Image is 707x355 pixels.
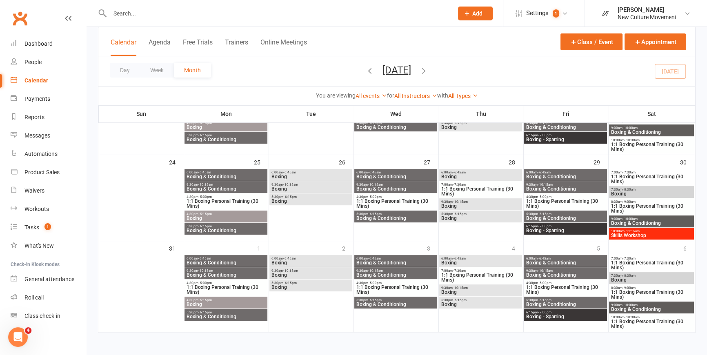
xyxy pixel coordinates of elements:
[186,257,266,260] span: 6:00am
[342,241,353,255] div: 2
[186,133,266,137] span: 5:30pm
[453,257,466,260] span: - 6:45am
[526,285,605,295] span: 1:1 Boxing Personal Training (30 Mins)
[368,171,381,174] span: - 6:45am
[10,8,30,29] a: Clubworx
[356,174,436,179] span: Boxing & Conditioning
[11,182,86,200] a: Waivers
[526,257,605,260] span: 6:00am
[353,105,438,122] th: Wed
[186,285,266,295] span: 1:1 Boxing Personal Training (30 Mins)
[618,13,677,21] div: New Culture Movement
[683,241,695,255] div: 6
[441,125,520,130] span: Boxing
[186,311,266,314] span: 5:30pm
[437,92,448,99] strong: with
[356,281,436,285] span: 4:30pm
[174,63,211,78] button: Month
[453,121,467,125] span: - 6:15pm
[283,257,296,260] span: - 6:45am
[271,269,351,273] span: 9:30am
[356,257,436,260] span: 6:00am
[625,315,640,319] span: - 10:30am
[441,290,520,295] span: Boxing
[24,151,58,157] div: Automations
[198,269,213,273] span: - 10:15am
[526,228,605,233] span: Boxing - Sparring
[623,217,638,221] span: - 10:00am
[198,257,211,260] span: - 6:45am
[623,274,636,277] span: - 8:30am
[11,218,86,237] a: Tasks 1
[611,260,692,270] span: 1:1 Boxing Personal Training (30 Mins)
[472,10,482,17] span: Add
[11,35,86,53] a: Dashboard
[441,286,520,290] span: 9:30am
[441,121,520,125] span: 5:30pm
[198,224,212,228] span: - 6:15pm
[186,195,266,199] span: 4:30pm
[618,6,677,13] div: [PERSON_NAME]
[611,138,692,142] span: 10:00am
[356,285,436,295] span: 1:1 Boxing Personal Training (30 Mins)
[611,274,692,277] span: 7:30am
[526,174,605,179] span: Boxing & Conditioning
[271,257,351,260] span: 6:00am
[526,137,605,142] span: Boxing - Sparring
[441,269,520,273] span: 7:00am
[11,288,86,307] a: Roll call
[623,126,638,130] span: - 10:00am
[611,171,692,174] span: 7:00am
[526,311,605,314] span: 6:15pm
[186,228,266,233] span: Boxing & Conditioning
[611,217,692,221] span: 9:00am
[186,171,266,174] span: 6:00am
[198,281,212,285] span: - 5:00pm
[186,183,266,186] span: 9:30am
[611,307,692,312] span: Boxing & Conditioning
[441,257,520,260] span: 6:00am
[526,212,605,216] span: 5:30pm
[453,212,467,216] span: - 6:15pm
[625,138,640,142] span: - 10:30am
[538,257,551,260] span: - 6:45am
[611,277,692,282] span: Boxing
[453,286,468,290] span: - 10:15am
[368,212,382,216] span: - 6:15pm
[611,130,692,135] span: Boxing & Conditioning
[441,273,520,282] span: 1:1 Boxing Personal Training (30 Mins)
[186,302,266,307] span: Boxing
[169,241,184,255] div: 31
[269,105,353,122] th: Tue
[424,155,438,169] div: 27
[140,63,174,78] button: Week
[441,212,520,216] span: 5:30pm
[271,199,351,204] span: Boxing
[198,212,212,216] span: - 5:15pm
[260,38,307,56] button: Online Meetings
[271,183,351,186] span: 9:30am
[611,142,692,152] span: 1:1 Boxing Personal Training (30 Mins)
[283,195,297,199] span: - 6:15pm
[24,224,39,231] div: Tasks
[316,92,356,99] strong: You are viewing
[611,319,692,329] span: 1:1 Boxing Personal Training (30 Mins)
[441,186,520,196] span: 1:1 Boxing Personal Training (30 Mins)
[441,183,520,186] span: 7:00am
[625,229,640,233] span: - 11:15am
[597,5,614,22] img: thumb_image1748164043.png
[368,298,382,302] span: - 6:15pm
[441,260,520,265] span: Boxing
[538,171,551,174] span: - 6:45am
[198,171,211,174] span: - 6:45am
[441,298,520,302] span: 5:30pm
[441,200,520,204] span: 9:30am
[526,121,605,125] span: 5:30pm
[441,216,520,221] span: Boxing
[356,273,436,277] span: Boxing & Conditioning
[24,40,53,47] div: Dashboard
[356,212,436,216] span: 5:30pm
[271,260,351,265] span: Boxing
[24,59,42,65] div: People
[198,311,212,314] span: - 6:15pm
